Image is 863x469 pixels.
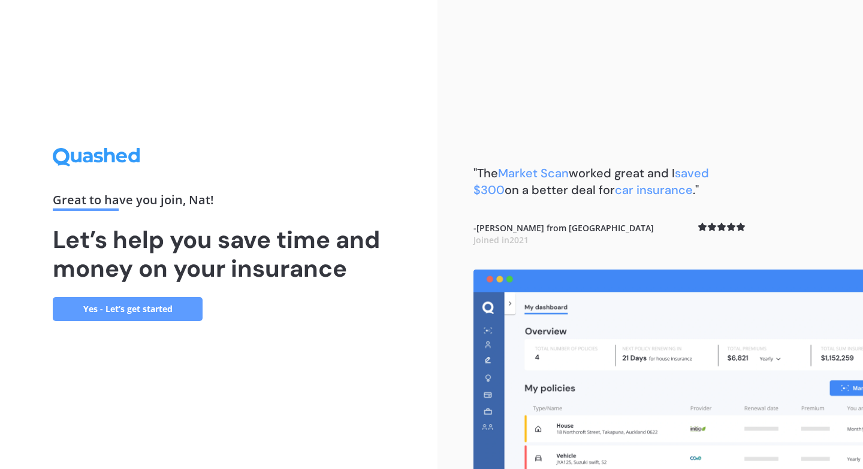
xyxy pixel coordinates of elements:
a: Yes - Let’s get started [53,297,203,321]
img: dashboard.webp [473,270,863,469]
span: car insurance [615,182,693,198]
span: saved $300 [473,165,709,198]
h1: Let’s help you save time and money on your insurance [53,225,385,283]
span: Market Scan [498,165,569,181]
div: Great to have you join , Nat ! [53,194,385,211]
b: "The worked great and I on a better deal for ." [473,165,709,198]
b: - [PERSON_NAME] from [GEOGRAPHIC_DATA] [473,222,654,246]
span: Joined in 2021 [473,234,529,246]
